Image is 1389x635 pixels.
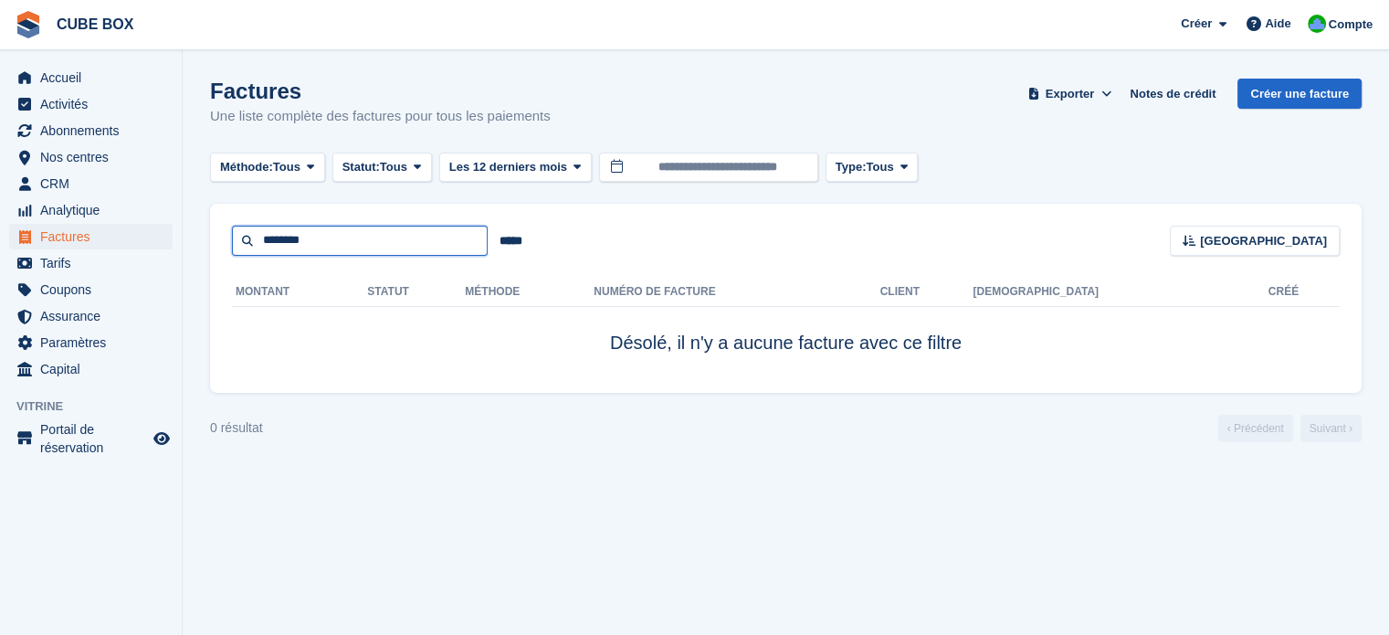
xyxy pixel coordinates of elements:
[49,9,141,39] a: CUBE BOX
[9,303,173,329] a: menu
[9,356,173,382] a: menu
[9,224,173,249] a: menu
[151,428,173,450] a: Boutique d'aperçu
[380,158,407,176] span: Tous
[232,278,367,307] th: Montant
[40,197,150,223] span: Analytique
[332,153,432,183] button: Statut: Tous
[220,158,273,176] span: Méthode:
[9,250,173,276] a: menu
[210,79,551,103] h1: Factures
[1268,278,1340,307] th: Créé
[9,65,173,90] a: menu
[9,330,173,355] a: menu
[9,197,173,223] a: menu
[1122,79,1223,109] a: Notes de crédit
[1265,15,1290,33] span: Aide
[40,303,150,329] span: Assurance
[40,250,150,276] span: Tarifs
[973,278,1268,307] th: [DEMOGRAPHIC_DATA]
[836,158,867,176] span: Type:
[610,333,962,353] span: Désolé, il n'y a aucune facture avec ce filtre
[594,278,879,307] th: Numéro de facture
[9,171,173,196] a: menu
[40,356,150,382] span: Capital
[449,158,567,176] span: Les 12 derniers mois
[826,153,919,183] button: Type: Tous
[9,118,173,143] a: menu
[40,224,150,249] span: Factures
[1024,79,1115,109] button: Exporter
[465,278,594,307] th: Méthode
[1200,232,1327,250] span: [GEOGRAPHIC_DATA]
[1329,16,1373,34] span: Compte
[273,158,300,176] span: Tous
[210,418,263,438] div: 0 résultat
[1237,79,1362,109] a: Créer une facture
[40,277,150,302] span: Coupons
[342,158,380,176] span: Statut:
[880,278,973,307] th: Client
[367,278,465,307] th: Statut
[40,118,150,143] span: Abonnements
[1181,15,1212,33] span: Créer
[40,420,150,457] span: Portail de réservation
[40,65,150,90] span: Accueil
[40,171,150,196] span: CRM
[1046,85,1094,103] span: Exporter
[1218,415,1293,442] a: Précédent
[210,106,551,127] p: Une liste complète des factures pour tous les paiements
[40,91,150,117] span: Activités
[439,153,592,183] button: Les 12 derniers mois
[16,397,182,416] span: Vitrine
[9,91,173,117] a: menu
[1215,415,1365,442] nav: Page
[9,144,173,170] a: menu
[40,144,150,170] span: Nos centres
[866,158,893,176] span: Tous
[210,153,325,183] button: Méthode: Tous
[9,420,173,457] a: menu
[9,277,173,302] a: menu
[40,330,150,355] span: Paramètres
[1300,415,1362,442] a: Suivant
[1308,15,1326,33] img: Cube Box
[15,11,42,38] img: stora-icon-8386f47178a22dfd0bd8f6a31ec36ba5ce8667c1dd55bd0f319d3a0aa187defe.svg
